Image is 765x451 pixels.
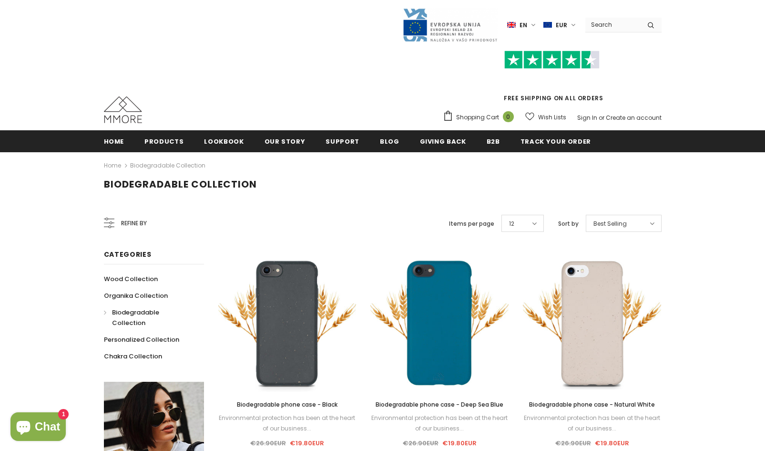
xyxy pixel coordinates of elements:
[8,412,69,443] inbox-online-store-chat: Shopify online store chat
[520,137,591,146] span: Track your order
[507,21,516,29] img: i-lang-1.png
[558,219,579,229] label: Sort by
[456,113,499,122] span: Shopping Cart
[595,439,629,448] span: €19.80EUR
[520,130,591,152] a: Track your order
[104,96,142,123] img: MMORE Cases
[420,137,466,146] span: Giving back
[525,109,566,126] a: Wish Lists
[104,304,194,331] a: Biodegradable Collection
[104,250,152,259] span: Categories
[104,352,162,361] span: Chakra Collection
[523,399,661,410] a: Biodegradable phone case - Natural White
[402,8,498,42] img: Javni Razpis
[104,274,158,283] span: Wood Collection
[204,130,244,152] a: Lookbook
[104,335,179,344] span: Personalized Collection
[218,413,357,434] div: Environmental protection has been at the heart of our business...
[376,400,503,409] span: Biodegradable phone case - Deep Sea Blue
[380,137,399,146] span: Blog
[403,439,439,448] span: €26.90EUR
[420,130,466,152] a: Giving back
[520,21,527,30] span: en
[370,413,509,434] div: Environmental protection has been at the heart of our business...
[326,130,359,152] a: support
[104,331,179,348] a: Personalized Collection
[487,137,500,146] span: B2B
[326,137,359,146] span: support
[218,399,357,410] a: Biodegradable phone case - Black
[265,137,306,146] span: Our Story
[112,308,159,327] span: Biodegradable Collection
[121,218,147,229] span: Refine by
[443,69,662,94] iframe: Customer reviews powered by Trustpilot
[237,400,337,409] span: Biodegradable phone case - Black
[487,130,500,152] a: B2B
[577,114,597,122] a: Sign In
[265,130,306,152] a: Our Story
[104,130,124,152] a: Home
[593,219,627,229] span: Best Selling
[104,271,158,287] a: Wood Collection
[130,161,205,169] a: Biodegradable Collection
[370,399,509,410] a: Biodegradable phone case - Deep Sea Blue
[104,291,168,300] span: Organika Collection
[443,110,519,125] a: Shopping Cart 0
[556,21,567,30] span: EUR
[402,21,498,29] a: Javni Razpis
[104,160,121,171] a: Home
[503,111,514,122] span: 0
[599,114,604,122] span: or
[538,113,566,122] span: Wish Lists
[104,178,257,191] span: Biodegradable Collection
[509,219,514,229] span: 12
[529,400,655,409] span: Biodegradable phone case - Natural White
[144,130,184,152] a: Products
[504,51,600,69] img: Trust Pilot Stars
[144,137,184,146] span: Products
[606,114,662,122] a: Create an account
[104,137,124,146] span: Home
[380,130,399,152] a: Blog
[204,137,244,146] span: Lookbook
[523,413,661,434] div: Environmental protection has been at the heart of our business...
[585,18,640,31] input: Search Site
[290,439,324,448] span: €19.80EUR
[555,439,591,448] span: €26.90EUR
[442,439,477,448] span: €19.80EUR
[104,287,168,304] a: Organika Collection
[449,219,494,229] label: Items per page
[250,439,286,448] span: €26.90EUR
[104,348,162,365] a: Chakra Collection
[443,55,662,102] span: FREE SHIPPING ON ALL ORDERS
